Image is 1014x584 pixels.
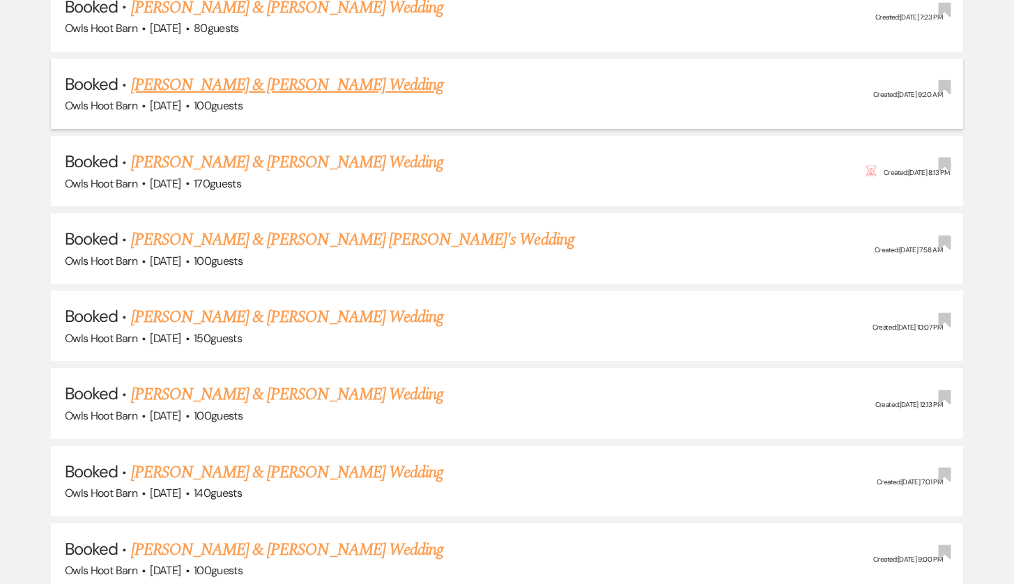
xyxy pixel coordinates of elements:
[194,176,241,191] span: 170 guests
[65,408,137,423] span: Owls Hoot Barn
[194,331,242,346] span: 150 guests
[65,486,137,500] span: Owls Hoot Barn
[65,228,118,249] span: Booked
[65,254,137,268] span: Owls Hoot Barn
[150,98,180,113] span: [DATE]
[131,72,443,98] a: [PERSON_NAME] & [PERSON_NAME] Wedding
[65,305,118,327] span: Booked
[877,477,942,486] span: Created: [DATE] 7:01 PM
[150,408,180,423] span: [DATE]
[65,176,137,191] span: Owls Hoot Barn
[873,91,942,100] span: Created: [DATE] 9:20 AM
[194,98,243,113] span: 100 guests
[131,382,443,407] a: [PERSON_NAME] & [PERSON_NAME] Wedding
[884,168,949,177] span: Created: [DATE] 8:13 PM
[131,305,443,330] a: [PERSON_NAME] & [PERSON_NAME] Wedding
[131,460,443,485] a: [PERSON_NAME] & [PERSON_NAME] Wedding
[131,227,574,252] a: [PERSON_NAME] & [PERSON_NAME] [PERSON_NAME]'s Wedding
[194,254,243,268] span: 100 guests
[65,383,118,404] span: Booked
[65,461,118,482] span: Booked
[150,254,180,268] span: [DATE]
[131,150,443,175] a: [PERSON_NAME] & [PERSON_NAME] Wedding
[65,21,137,36] span: Owls Hoot Barn
[194,563,243,578] span: 100 guests
[65,538,118,560] span: Booked
[65,331,137,346] span: Owls Hoot Barn
[875,400,942,409] span: Created: [DATE] 12:13 PM
[131,537,443,562] a: [PERSON_NAME] & [PERSON_NAME] Wedding
[873,323,942,332] span: Created: [DATE] 10:07 PM
[150,176,180,191] span: [DATE]
[873,555,942,564] span: Created: [DATE] 9:00 PM
[65,73,118,95] span: Booked
[194,21,239,36] span: 80 guests
[150,21,180,36] span: [DATE]
[875,245,942,254] span: Created: [DATE] 7:58 AM
[875,13,942,22] span: Created: [DATE] 7:23 PM
[194,408,243,423] span: 100 guests
[65,563,137,578] span: Owls Hoot Barn
[150,331,180,346] span: [DATE]
[194,486,242,500] span: 140 guests
[65,151,118,172] span: Booked
[150,563,180,578] span: [DATE]
[65,98,137,113] span: Owls Hoot Barn
[150,486,180,500] span: [DATE]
